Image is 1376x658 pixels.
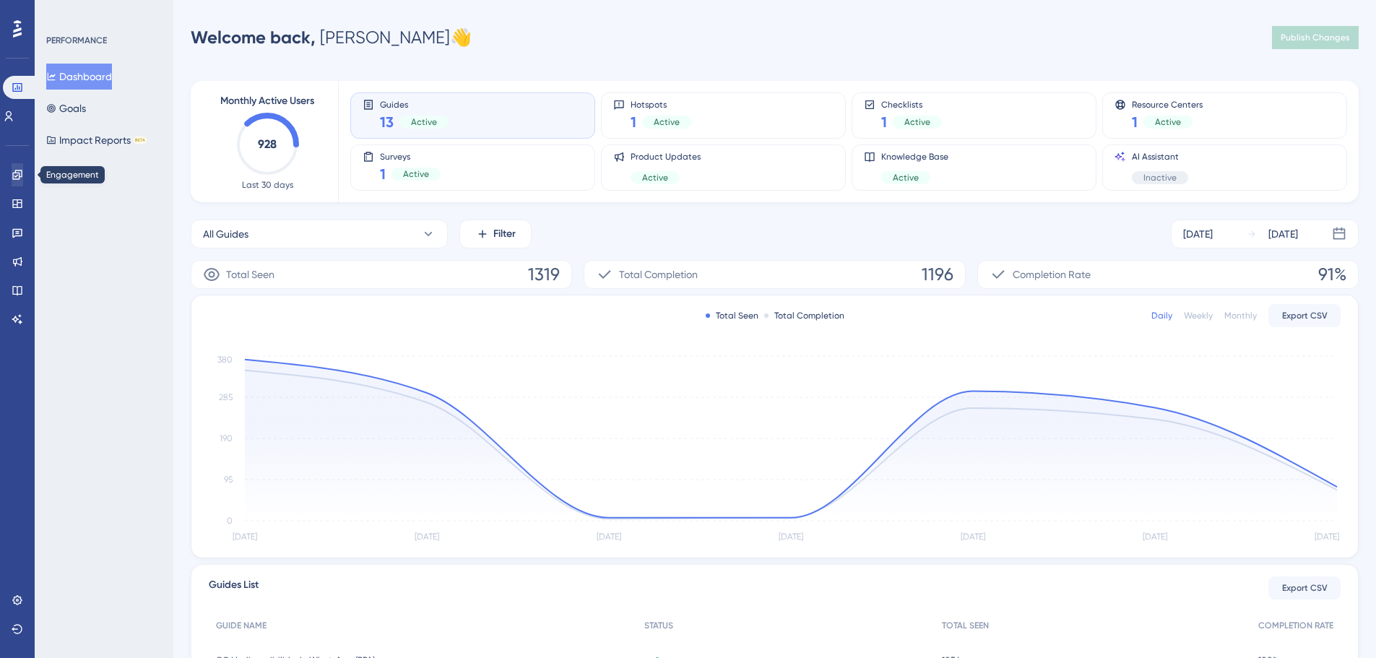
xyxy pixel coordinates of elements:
div: [PERSON_NAME] 👋 [191,26,472,49]
span: Last 30 days [242,179,293,191]
span: Completion Rate [1013,266,1091,283]
span: Hotspots [631,99,691,109]
span: 1319 [528,263,560,286]
span: Active [893,172,919,183]
span: 13 [380,112,394,132]
span: Inactive [1143,172,1177,183]
button: Publish Changes [1272,26,1359,49]
button: Impact ReportsBETA [46,127,147,153]
span: Guides List [209,576,259,599]
span: 1 [1132,112,1138,132]
tspan: 190 [220,433,233,443]
span: Product Updates [631,151,701,163]
div: Weekly [1184,310,1213,321]
tspan: [DATE] [961,532,985,542]
span: Welcome back, [191,27,316,48]
div: BETA [134,137,147,144]
span: Active [1155,116,1181,128]
button: Goals [46,95,86,121]
div: Monthly [1224,310,1257,321]
text: 928 [258,137,277,151]
span: 1 [881,112,887,132]
span: Active [403,168,429,180]
tspan: [DATE] [1143,532,1167,542]
button: All Guides [191,220,448,248]
span: Export CSV [1282,310,1328,321]
span: Active [654,116,680,128]
button: Export CSV [1268,304,1341,327]
span: Monthly Active Users [220,92,314,110]
span: GUIDE NAME [216,620,267,631]
span: All Guides [203,225,248,243]
span: Active [642,172,668,183]
span: STATUS [644,620,673,631]
tspan: [DATE] [1315,532,1339,542]
div: [DATE] [1183,225,1213,243]
div: PERFORMANCE [46,35,107,46]
tspan: 0 [227,516,233,526]
span: Total Completion [619,266,698,283]
span: Active [411,116,437,128]
tspan: [DATE] [415,532,439,542]
div: Total Completion [764,310,844,321]
span: Knowledge Base [881,151,948,163]
tspan: [DATE] [597,532,621,542]
tspan: 285 [219,392,233,402]
div: Daily [1151,310,1172,321]
span: Publish Changes [1281,32,1350,43]
div: Total Seen [706,310,758,321]
span: Surveys [380,151,441,161]
span: Checklists [881,99,942,109]
div: [DATE] [1268,225,1298,243]
span: 1 [380,164,386,184]
span: Guides [380,99,449,109]
span: Active [904,116,930,128]
span: Resource Centers [1132,99,1203,109]
button: Filter [459,220,532,248]
span: 1196 [922,263,953,286]
span: Filter [493,225,516,243]
button: Export CSV [1268,576,1341,599]
span: Total Seen [226,266,274,283]
span: 1 [631,112,636,132]
span: Export CSV [1282,582,1328,594]
tspan: [DATE] [779,532,803,542]
span: AI Assistant [1132,151,1188,163]
tspan: 95 [224,475,233,485]
tspan: 380 [217,355,233,365]
span: COMPLETION RATE [1258,620,1333,631]
tspan: [DATE] [233,532,257,542]
span: TOTAL SEEN [942,620,989,631]
button: Dashboard [46,64,112,90]
span: 91% [1318,263,1346,286]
